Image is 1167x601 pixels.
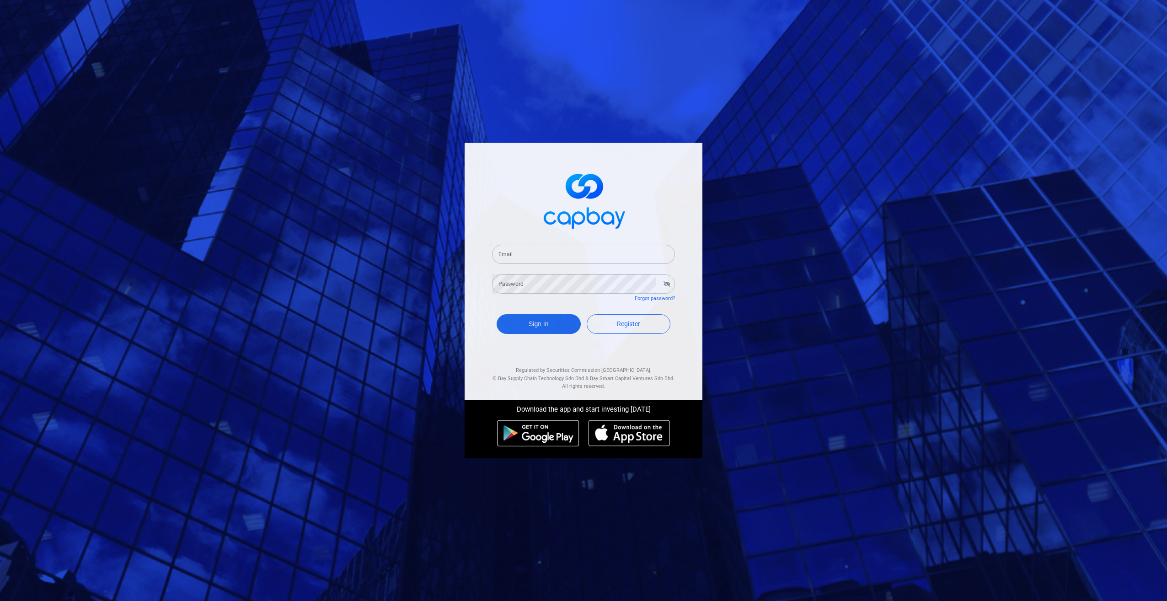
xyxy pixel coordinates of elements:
[458,400,709,415] div: Download the app and start investing [DATE]
[492,357,675,391] div: Regulated by Securities Commission [GEOGRAPHIC_DATA]. & All rights reserved.
[635,295,675,301] a: Forgot password?
[538,166,629,234] img: logo
[587,314,671,334] a: Register
[617,320,640,327] span: Register
[589,420,670,446] img: ios
[492,376,584,381] span: © Bay Supply Chain Technology Sdn Bhd
[497,314,581,334] button: Sign In
[590,376,675,381] span: Bay Smart Capital Ventures Sdn Bhd.
[497,420,579,446] img: android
